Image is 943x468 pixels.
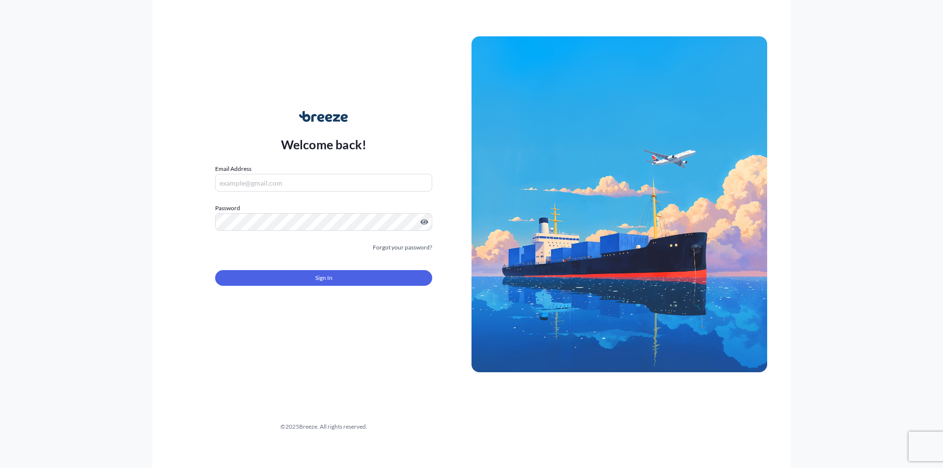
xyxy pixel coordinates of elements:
button: Sign In [215,270,432,286]
p: Welcome back! [281,137,367,152]
label: Email Address [215,164,251,174]
label: Password [215,203,432,213]
input: example@gmail.com [215,174,432,192]
span: Sign In [315,273,333,283]
button: Show password [420,218,428,226]
a: Forgot your password? [373,243,432,252]
div: © 2025 Breeze. All rights reserved. [176,422,471,432]
img: Ship illustration [471,36,767,372]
